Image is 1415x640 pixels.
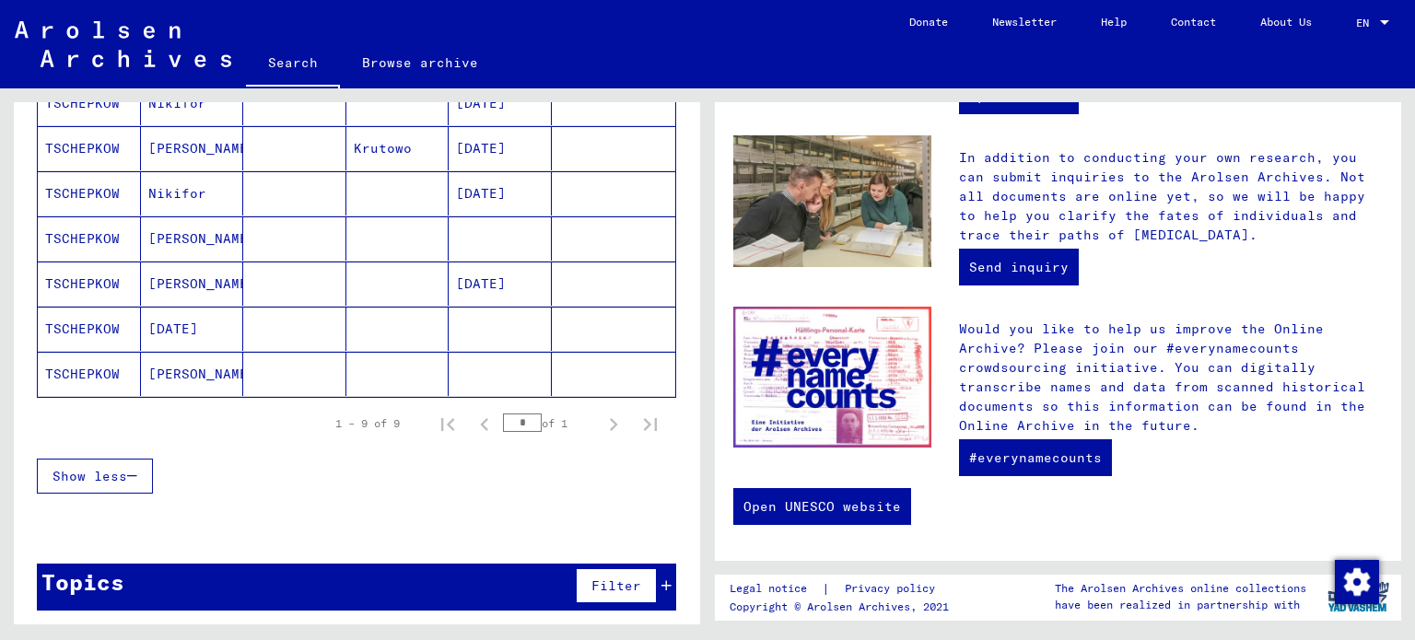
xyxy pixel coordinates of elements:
mat-cell: Krutowo [346,126,450,170]
img: Arolsen_neg.svg [15,21,231,67]
div: | [730,579,957,599]
mat-cell: [DATE] [141,307,244,351]
mat-cell: [PERSON_NAME] [141,126,244,170]
a: Privacy policy [830,579,957,599]
a: Search [246,41,340,88]
mat-cell: TSCHEPKOW [38,81,141,125]
button: First page [429,405,466,442]
a: Browse archive [340,41,500,85]
span: Filter [591,577,641,594]
mat-cell: [DATE] [449,262,552,306]
div: 1 – 9 of 9 [335,415,400,432]
div: of 1 [503,414,595,432]
mat-cell: [PERSON_NAME] [141,352,244,396]
img: enc.jpg [733,307,931,448]
mat-cell: TSCHEPKOW [38,352,141,396]
p: The Arolsen Archives online collections [1055,580,1306,597]
mat-cell: TSCHEPKOW [38,216,141,261]
mat-cell: TSCHEPKOW [38,171,141,215]
mat-cell: TSCHEPKOW [38,126,141,170]
mat-cell: TSCHEPKOW [38,262,141,306]
mat-cell: [DATE] [449,171,552,215]
button: Last page [632,405,669,442]
img: Change consent [1335,560,1379,604]
mat-cell: [DATE] [449,81,552,125]
div: Topics [41,565,124,599]
mat-cell: [PERSON_NAME] [141,216,244,261]
button: Previous page [466,405,503,442]
img: yv_logo.png [1324,574,1393,620]
span: EN [1356,17,1376,29]
mat-cell: [DATE] [449,126,552,170]
p: Would you like to help us improve the Online Archive? Please join our #everynamecounts crowdsourc... [959,320,1383,436]
div: Change consent [1334,559,1378,603]
button: Next page [595,405,632,442]
a: Legal notice [730,579,822,599]
p: Copyright © Arolsen Archives, 2021 [730,599,957,615]
a: #everynamecounts [959,439,1112,476]
mat-cell: [PERSON_NAME] [141,262,244,306]
img: inquiries.jpg [733,135,931,268]
p: In addition to conducting your own research, you can submit inquiries to the Arolsen Archives. No... [959,148,1383,245]
p: have been realized in partnership with [1055,597,1306,613]
mat-cell: Nikifor [141,171,244,215]
mat-cell: Nikifor [141,81,244,125]
a: Open UNESCO website [733,488,911,525]
mat-cell: TSCHEPKOW [38,307,141,351]
a: Send inquiry [959,249,1079,285]
button: Filter [576,568,657,603]
button: Show less [37,459,153,494]
span: Show less [53,468,127,484]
